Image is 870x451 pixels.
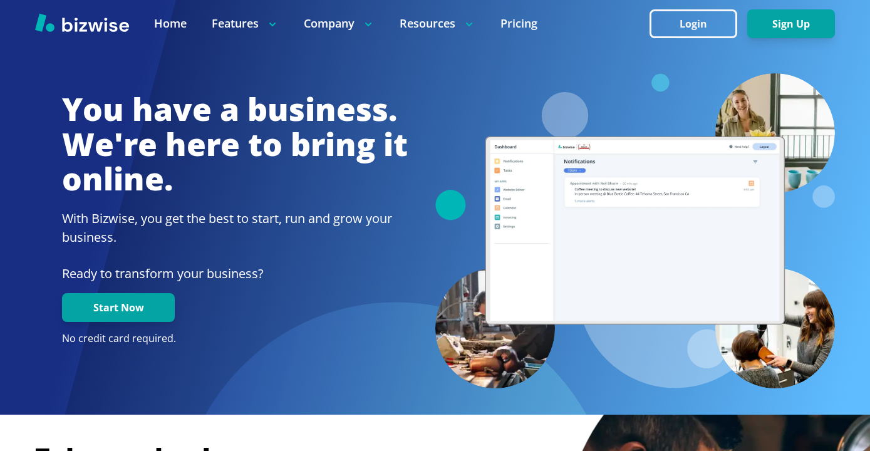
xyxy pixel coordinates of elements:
[747,18,835,30] a: Sign Up
[62,209,408,247] h2: With Bizwise, you get the best to start, run and grow your business.
[212,16,279,31] p: Features
[650,18,747,30] a: Login
[304,16,375,31] p: Company
[154,16,187,31] a: Home
[747,9,835,38] button: Sign Up
[650,9,737,38] button: Login
[35,13,129,32] img: Bizwise Logo
[62,302,175,314] a: Start Now
[500,16,537,31] a: Pricing
[400,16,475,31] p: Resources
[62,92,408,197] h1: You have a business. We're here to bring it online.
[62,332,408,346] p: No credit card required.
[62,293,175,322] button: Start Now
[62,264,408,283] p: Ready to transform your business?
